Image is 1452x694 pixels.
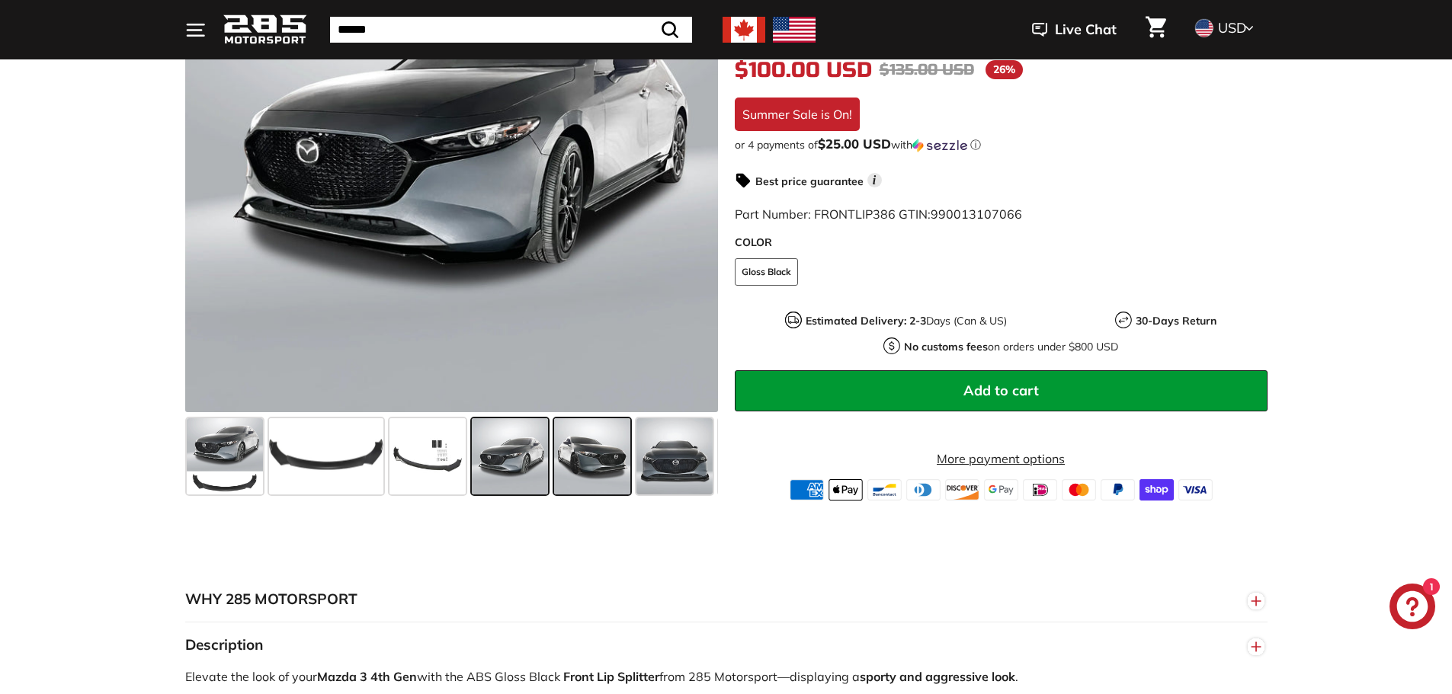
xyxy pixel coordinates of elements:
img: google_pay [984,479,1018,501]
span: i [867,173,882,187]
img: diners_club [906,479,941,501]
div: or 4 payments of$25.00 USDwithSezzle Click to learn more about Sezzle [735,137,1268,152]
strong: Estimated Delivery: 2-3 [806,314,926,328]
button: WHY 285 MOTORSPORT [185,577,1268,622]
button: Add to cart [735,370,1268,411]
label: COLOR [735,235,1268,251]
span: $100.00 USD [735,57,872,83]
span: Part Number: FRONTLIP386 GTIN: [735,206,1022,222]
img: visa [1178,479,1213,501]
span: Live Chat [1055,20,1117,40]
strong: 30-Days Return [1136,314,1216,328]
span: Add to cart [963,382,1039,399]
strong: Best price guarantee [755,174,864,188]
inbox-online-store-chat: Shopify online store chat [1385,584,1440,633]
img: shopify_pay [1139,479,1174,501]
a: More payment options [735,449,1268,468]
p: Days (Can & US) [806,313,1007,329]
span: $25.00 USD [818,136,891,152]
button: Live Chat [1012,11,1136,49]
p: on orders under $800 USD [904,339,1118,355]
span: 990013107066 [931,206,1022,222]
img: master [1062,479,1096,501]
button: Description [185,622,1268,668]
img: ideal [1023,479,1057,501]
strong: Mazda 3 4th Gen [317,669,417,684]
img: apple_pay [829,479,863,501]
strong: No customs fees [904,340,988,353]
img: Logo_285_Motorsport_areodynamics_components [223,12,307,48]
img: Sezzle [912,139,967,152]
span: 26% [986,60,1023,79]
img: paypal [1101,479,1135,501]
img: bancontact [867,479,902,501]
div: or 4 payments of with [735,137,1268,152]
a: Cart [1136,4,1175,56]
img: american_express [790,479,824,501]
span: $135.00 USD [880,60,974,79]
span: USD [1218,19,1246,37]
div: Summer Sale is On! [735,98,860,131]
strong: sporty and aggressive look [860,669,1015,684]
img: discover [945,479,979,501]
strong: Front Lip Splitter [563,669,659,684]
input: Search [330,17,692,43]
